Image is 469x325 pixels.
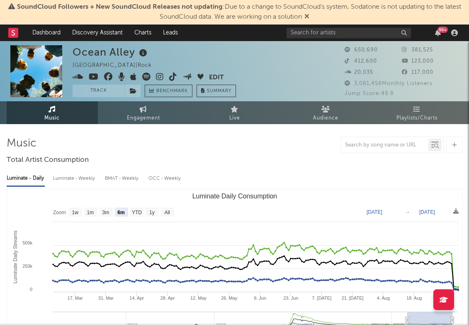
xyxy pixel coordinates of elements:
span: Total Artist Consumption [7,155,89,165]
text: 17. Mar [67,296,83,301]
span: Live [229,113,240,123]
span: Audience [313,113,338,123]
a: Live [189,101,280,124]
text: 7. [DATE] [312,296,331,301]
text: 6m [117,210,124,215]
span: 381,525 [402,47,433,53]
text: 1w [72,210,78,215]
text: Zoom [53,210,66,215]
text: 18. Aug [406,296,422,301]
text: 1m [87,210,94,215]
div: 99 + [437,27,448,33]
div: OCC - Weekly [148,171,182,186]
text: 31. Mar [98,296,114,301]
span: 3,081,458 Monthly Listeners [345,81,433,86]
text: 4. Aug [377,296,389,301]
text: 21. [DATE] [341,296,363,301]
text: 3m [102,210,109,215]
span: Jump Score: 48.8 [345,91,394,96]
text: 1y [149,210,155,215]
div: Luminate - Daily [7,171,45,186]
text: 26. May [221,296,238,301]
div: [GEOGRAPHIC_DATA] | Rock [73,61,161,71]
span: SoundCloud Followers + New SoundCloud Releases not updating [17,4,223,10]
a: Charts [129,24,157,41]
span: Summary [207,89,231,93]
span: 412,600 [345,59,377,64]
span: 117,000 [402,70,433,75]
span: : Due to a change to SoundCloud's system, Sodatone is not updating to the latest SoundCloud data.... [17,4,461,20]
input: Search by song name or URL [341,142,428,149]
button: Summary [197,85,236,97]
text: 250k [22,264,32,269]
text: [DATE] [419,209,435,215]
text: 9. Jun [254,296,266,301]
div: BMAT - Weekly [105,171,140,186]
a: Playlists/Charts [372,101,463,124]
text: 500k [22,240,32,245]
span: Playlists/Charts [396,113,437,123]
span: Dismiss [304,14,309,20]
text: 12. May [190,296,207,301]
span: Music [44,113,60,123]
button: Edit [209,73,224,83]
text: All [164,210,170,215]
div: Luminate - Weekly [53,171,97,186]
a: Audience [280,101,372,124]
input: Search for artists [287,28,411,38]
a: Engagement [98,101,189,124]
span: 20,035 [345,70,373,75]
text: [DATE] [367,209,382,215]
text: Luminate Daily Consumption [192,193,277,200]
text: Luminate Daily Streams [12,230,18,283]
text: 23. Jun [283,296,298,301]
span: Engagement [127,113,160,123]
a: Benchmark [145,85,192,97]
text: 0 [29,287,32,292]
div: Ocean Alley [73,45,149,59]
span: Benchmark [156,86,188,96]
a: Music [7,101,98,124]
text: → [405,209,410,215]
button: 99+ [435,29,441,36]
a: Leads [157,24,184,41]
button: Track [73,85,124,97]
a: Discovery Assistant [66,24,129,41]
text: 14. Apr [129,296,144,301]
span: 123,000 [402,59,434,64]
text: YTD [131,210,141,215]
text: 28. Apr [160,296,175,301]
a: Dashboard [27,24,66,41]
span: 650,690 [345,47,378,53]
